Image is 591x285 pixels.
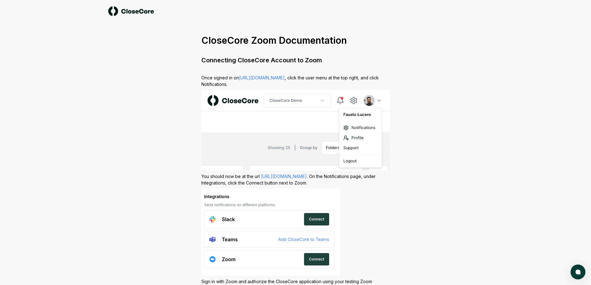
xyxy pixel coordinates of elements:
[261,174,307,179] a: [URL][DOMAIN_NAME]
[571,265,585,279] button: atlas-launcher
[108,6,154,16] img: logo
[201,56,390,65] h2: Connecting CloseCore Account to Zoom
[201,35,390,46] h1: CloseCore Zoom Documentation
[201,189,340,276] img: Zoom 2
[201,90,390,171] img: Zoom 1
[239,75,285,80] a: [URL][DOMAIN_NAME]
